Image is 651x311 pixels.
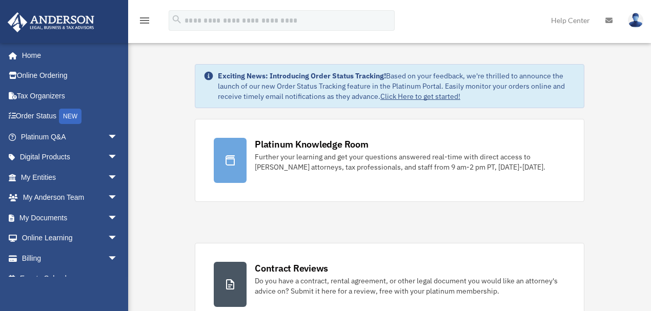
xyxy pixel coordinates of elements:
[108,127,128,148] span: arrow_drop_down
[7,45,128,66] a: Home
[218,71,576,101] div: Based on your feedback, we're thrilled to announce the launch of our new Order Status Tracking fe...
[5,12,97,32] img: Anderson Advisors Platinum Portal
[59,109,82,124] div: NEW
[7,147,133,168] a: Digital Productsarrow_drop_down
[138,18,151,27] a: menu
[108,167,128,188] span: arrow_drop_down
[195,119,584,202] a: Platinum Knowledge Room Further your learning and get your questions answered real-time with dire...
[7,228,133,248] a: Online Learningarrow_drop_down
[628,13,643,28] img: User Pic
[255,138,369,151] div: Platinum Knowledge Room
[255,276,565,296] div: Do you have a contract, rental agreement, or other legal document you would like an attorney's ad...
[255,262,328,275] div: Contract Reviews
[7,188,133,208] a: My Anderson Teamarrow_drop_down
[218,71,386,80] strong: Exciting News: Introducing Order Status Tracking!
[380,92,460,101] a: Click Here to get started!
[7,66,133,86] a: Online Ordering
[7,248,133,268] a: Billingarrow_drop_down
[138,14,151,27] i: menu
[7,167,133,188] a: My Entitiesarrow_drop_down
[171,14,182,25] i: search
[255,152,565,172] div: Further your learning and get your questions answered real-time with direct access to [PERSON_NAM...
[7,106,133,127] a: Order StatusNEW
[7,86,133,106] a: Tax Organizers
[108,188,128,209] span: arrow_drop_down
[108,208,128,229] span: arrow_drop_down
[108,248,128,269] span: arrow_drop_down
[7,208,133,228] a: My Documentsarrow_drop_down
[108,228,128,249] span: arrow_drop_down
[7,127,133,147] a: Platinum Q&Aarrow_drop_down
[7,268,133,289] a: Events Calendar
[108,147,128,168] span: arrow_drop_down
